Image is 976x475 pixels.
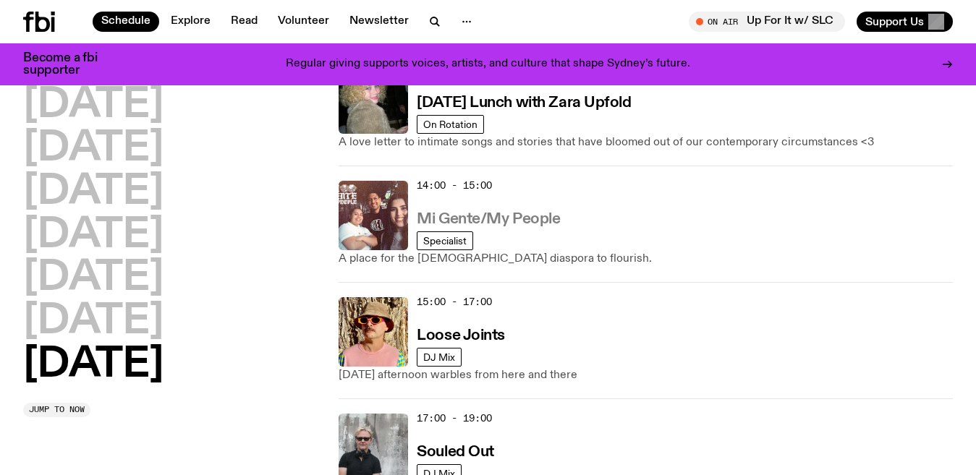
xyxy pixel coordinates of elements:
[417,348,462,367] a: DJ Mix
[423,351,455,362] span: DJ Mix
[341,12,417,32] a: Newsletter
[865,15,924,28] span: Support Us
[93,12,159,32] a: Schedule
[23,301,164,342] button: [DATE]
[417,325,505,343] a: Loose Joints
[339,250,953,268] p: A place for the [DEMOGRAPHIC_DATA] diaspora to flourish.
[857,12,953,32] button: Support Us
[417,445,494,460] h3: Souled Out
[417,179,492,192] span: 14:00 - 15:00
[222,12,266,32] a: Read
[23,129,164,169] button: [DATE]
[23,172,164,213] button: [DATE]
[162,12,219,32] a: Explore
[417,209,560,227] a: Mi Gente/My People
[417,328,505,343] h3: Loose Joints
[339,134,953,151] p: A love letter to intimate songs and stories that have bloomed out of our contemporary circumstanc...
[417,295,492,309] span: 15:00 - 17:00
[23,345,164,385] button: [DATE]
[23,403,90,417] button: Jump to now
[339,367,953,384] p: [DATE] afternoon warbles from here and there
[286,58,690,71] p: Regular giving supports voices, artists, and culture that shape Sydney’s future.
[423,119,478,129] span: On Rotation
[417,411,492,425] span: 17:00 - 19:00
[23,258,164,299] button: [DATE]
[417,93,631,111] a: [DATE] Lunch with Zara Upfold
[23,52,116,77] h3: Become a fbi supporter
[417,95,631,111] h3: [DATE] Lunch with Zara Upfold
[689,12,845,32] button: On AirUp For It w/ SLC
[417,212,560,227] h3: Mi Gente/My People
[29,406,85,414] span: Jump to now
[339,297,408,367] img: Tyson stands in front of a paperbark tree wearing orange sunglasses, a suede bucket hat and a pin...
[23,215,164,256] button: [DATE]
[339,64,408,134] img: A digital camera photo of Zara looking to her right at the camera, smiling. She is wearing a ligh...
[417,442,494,460] a: Souled Out
[269,12,338,32] a: Volunteer
[417,231,473,250] a: Specialist
[417,115,484,134] a: On Rotation
[23,85,164,126] button: [DATE]
[423,235,467,246] span: Specialist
